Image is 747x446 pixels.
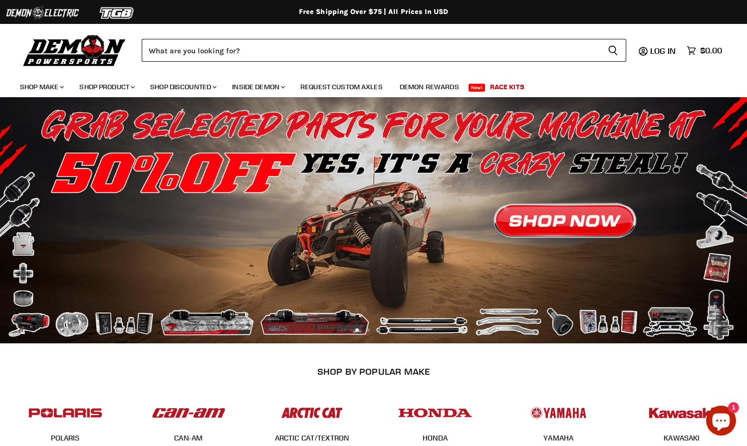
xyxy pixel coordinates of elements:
[700,46,722,55] span: $0.00
[273,398,351,428] img: POPULAR_MAKE_logo_3_027535af-6171-4c5e-a9bc-f0eccd05c5d6.jpg
[20,32,129,68] img: Demon Powersports
[423,434,448,444] span: HONDA
[72,77,141,97] a: Shop Product
[703,406,739,438] inbox-online-store-chat: Shopify online store chat
[650,46,676,56] span: Log in
[469,84,486,92] span: New!
[710,210,730,230] button: Next
[392,77,467,97] a: Demon Rewards
[142,39,626,62] form: Product
[600,39,626,62] button: Search
[275,434,349,444] span: ARCTIC CAT/TEXTRON
[646,46,682,55] a: Log in
[543,434,573,444] span: YAMAHA
[366,328,370,332] li: Page dot 2
[225,77,291,97] a: Inside Demon
[396,398,474,428] img: POPULAR_MAKE_logo_4_4923a504-4bac-4306-a1be-165a52280178.jpg
[682,43,727,58] a: $0.00
[664,434,700,443] a: KAWASAKI
[143,77,223,97] a: Shop Discounted
[12,77,70,97] a: Shop Make
[80,3,155,22] img: TGB Logo 2
[664,434,700,444] span: KAWASAKI
[519,398,597,428] img: POPULAR_MAKE_logo_5_20258e7f-293c-4aac-afa8-159eaa299126.jpg
[12,73,720,97] ul: Main menu
[355,328,359,332] li: Page dot 1
[388,328,392,332] li: Page dot 4
[377,328,381,332] li: Page dot 3
[51,434,80,444] span: POLARIS
[643,398,721,428] img: POPULAR_MAKE_logo_6_76e8c46f-2d1e-4ecc-b320-194822857d41.jpg
[51,434,80,443] a: POLARIS
[483,77,532,97] a: Race Kits
[174,434,203,443] a: CAN-AM
[423,434,448,443] a: HONDA
[174,434,203,444] span: CAN-AM
[142,39,600,62] input: Search
[543,434,573,443] a: YAMAHA
[293,77,390,97] a: Request Custom Axles
[150,398,228,428] img: POPULAR_MAKE_logo_1_adc20308-ab24-48c4-9fac-e3c1a623d575.jpg
[275,434,349,443] a: ARCTIC CAT/TEXTRON
[26,398,104,428] img: POPULAR_MAKE_logo_2_dba48cf1-af45-46d4-8f73-953a0f002620.jpg
[5,3,80,22] img: Demon Electric Logo 2
[17,210,37,230] button: Previous
[12,366,735,377] h2: SHOP BY POPULAR MAKE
